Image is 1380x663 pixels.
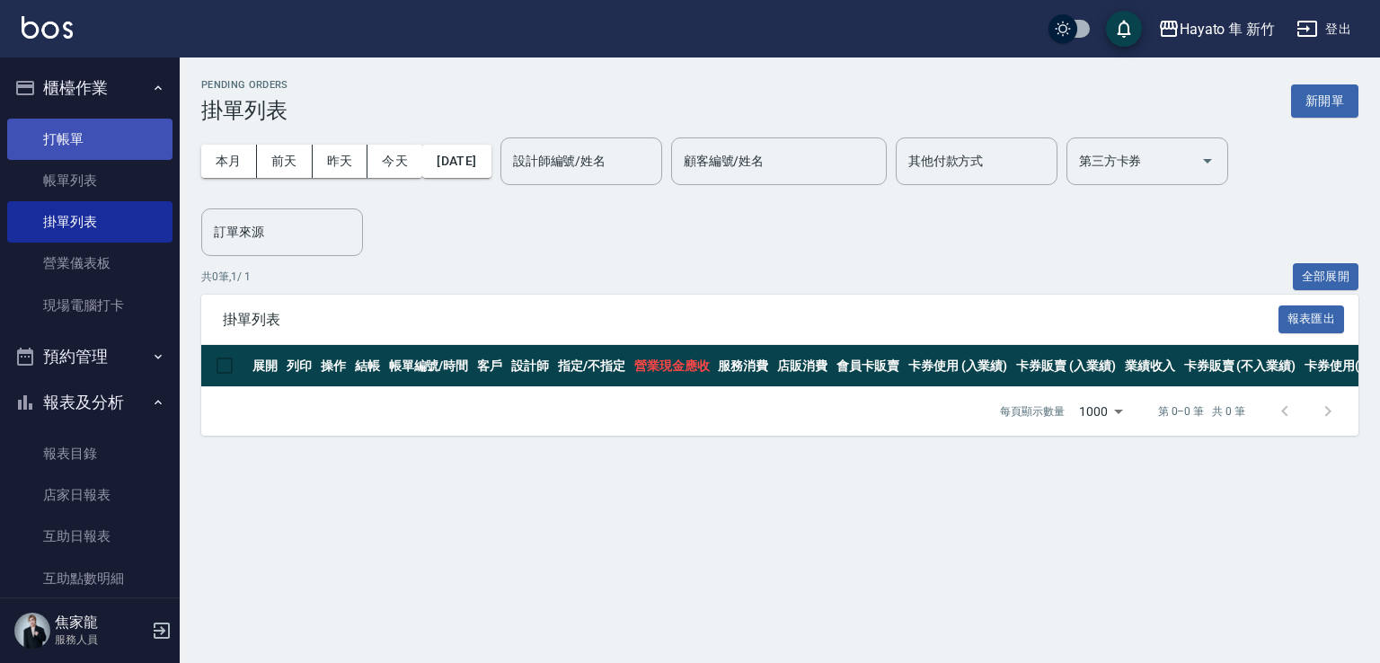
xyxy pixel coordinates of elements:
h3: 掛單列表 [201,98,288,123]
button: 本月 [201,145,257,178]
th: 帳單編號/時間 [385,345,473,387]
p: 共 0 筆, 1 / 1 [201,269,251,285]
button: Open [1193,146,1222,175]
th: 列印 [282,345,316,387]
a: 報表目錄 [7,433,172,474]
a: 帳單列表 [7,160,172,201]
button: 櫃檯作業 [7,65,172,111]
a: 營業儀表板 [7,243,172,284]
th: 卡券使用 (入業績) [904,345,1013,387]
a: 報表匯出 [1278,310,1345,327]
a: 現場電腦打卡 [7,285,172,326]
h5: 焦家龍 [55,614,146,632]
th: 設計師 [507,345,553,387]
th: 業績收入 [1120,345,1180,387]
img: Person [14,613,50,649]
img: Logo [22,16,73,39]
p: 服務人員 [55,632,146,648]
button: 前天 [257,145,313,178]
th: 服務消費 [713,345,773,387]
th: 指定/不指定 [553,345,630,387]
button: 全部展開 [1293,263,1359,291]
th: 會員卡販賣 [832,345,904,387]
th: 卡券販賣 (入業績) [1012,345,1120,387]
a: 打帳單 [7,119,172,160]
th: 營業現金應收 [630,345,714,387]
h2: Pending Orders [201,79,288,91]
button: [DATE] [422,145,491,178]
p: 第 0–0 筆 共 0 筆 [1158,403,1245,420]
th: 結帳 [350,345,385,387]
button: 報表匯出 [1278,305,1345,333]
a: 新開單 [1291,92,1358,109]
a: 掛單列表 [7,201,172,243]
button: 昨天 [313,145,368,178]
span: 掛單列表 [223,311,1278,329]
button: 報表及分析 [7,379,172,426]
th: 卡券販賣 (不入業績) [1180,345,1300,387]
a: 互助日報表 [7,516,172,557]
th: 店販消費 [773,345,832,387]
p: 每頁顯示數量 [1000,403,1065,420]
th: 客戶 [473,345,507,387]
div: 1000 [1072,387,1129,436]
th: 展開 [248,345,282,387]
th: 操作 [316,345,350,387]
button: 今天 [367,145,422,178]
button: 新開單 [1291,84,1358,118]
button: 登出 [1289,13,1358,46]
button: save [1106,11,1142,47]
button: 預約管理 [7,333,172,380]
a: 互助點數明細 [7,558,172,599]
button: Hayato 隼 新竹 [1151,11,1282,48]
th: 卡券使用(-) [1300,345,1374,387]
div: Hayato 隼 新竹 [1180,18,1275,40]
a: 店家日報表 [7,474,172,516]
